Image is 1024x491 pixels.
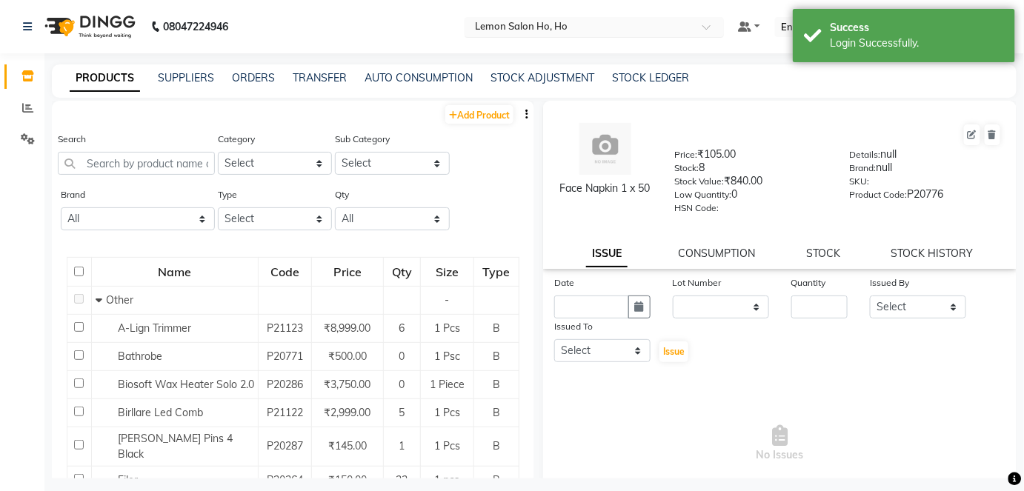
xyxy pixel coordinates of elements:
span: B [493,406,500,419]
label: SKU: [849,175,869,188]
button: Issue [659,341,688,362]
span: 23 [396,473,408,487]
div: Code [259,258,310,285]
div: Size [422,258,472,285]
a: PRODUCTS [70,65,140,92]
label: Low Quantity: [674,188,731,201]
a: CONSUMPTION [679,247,756,260]
span: B [493,378,500,391]
label: Stock: [674,161,699,175]
span: B [493,439,500,452]
span: [PERSON_NAME] Pins 4 Black [118,432,233,461]
span: 1 pcs [434,473,459,487]
label: Search [58,133,86,146]
span: 1 Pcs [434,406,460,419]
label: Issued By [870,276,909,290]
label: Stock Value: [674,175,724,188]
span: Filer [118,473,138,487]
img: avatar [579,123,631,175]
label: Type [218,188,237,201]
span: B [493,473,500,487]
label: Category [218,133,255,146]
span: P20364 [267,473,303,487]
span: 1 [399,439,405,452]
div: Face Napkin 1 x 50 [558,181,652,196]
a: SUPPLIERS [158,71,214,84]
a: STOCK ADJUSTMENT [491,71,594,84]
span: Other [106,293,133,307]
div: Name [93,258,257,285]
div: 8 [674,160,827,181]
div: 0 [674,187,827,207]
a: ISSUE [586,241,628,267]
label: Qty [335,188,349,201]
span: ₹145.00 [328,439,367,452]
div: Success [830,20,1004,36]
div: null [849,147,1002,167]
span: ₹150.00 [328,473,367,487]
span: 6 [399,321,405,335]
span: P20771 [267,350,303,363]
span: Biosoft Wax Heater Solo 2.0 [118,378,254,391]
span: B [493,321,500,335]
a: AUTO CONSUMPTION [365,71,473,84]
label: Quantity [791,276,826,290]
span: 1 Pcs [434,321,460,335]
div: ₹105.00 [674,147,827,167]
label: Sub Category [335,133,390,146]
span: 0 [399,378,405,391]
a: TRANSFER [293,71,347,84]
span: B [493,350,500,363]
label: Issued To [554,320,593,333]
label: Lot Number [673,276,722,290]
div: Type [475,258,518,285]
div: Login Successfully. [830,36,1004,51]
span: P20287 [267,439,303,452]
span: P21122 [267,406,303,419]
span: ₹2,999.00 [325,406,371,419]
span: 1 Piece [430,378,465,391]
span: ₹500.00 [328,350,367,363]
label: Details: [849,148,880,161]
label: HSN Code: [674,201,719,215]
span: 5 [399,406,405,419]
b: 08047224946 [163,6,228,47]
div: P20776 [849,187,1002,207]
label: Brand: [849,161,876,175]
div: ₹840.00 [674,173,827,194]
span: 0 [399,350,405,363]
a: ORDERS [232,71,275,84]
label: Product Code: [849,188,907,201]
div: Qty [385,258,419,285]
span: P21123 [267,321,303,335]
span: 1 Pcs [434,439,460,452]
label: Price: [674,148,697,161]
span: - [445,293,449,307]
span: 1 Psc [434,350,460,363]
a: STOCK LEDGER [612,71,689,84]
span: ₹8,999.00 [325,321,371,335]
label: Date [554,276,574,290]
span: P20286 [267,378,303,391]
span: Issue [663,346,685,357]
span: Bathrobe [118,350,162,363]
span: Collapse Row [96,293,106,307]
img: logo [38,6,139,47]
label: Brand [61,188,85,201]
div: null [849,160,1002,181]
a: STOCK [806,247,840,260]
input: Search by product name or code [58,152,215,175]
span: ₹3,750.00 [325,378,371,391]
a: Add Product [445,105,513,124]
span: Birllare Led Comb [118,406,203,419]
span: A-Lign Trimmer [118,321,191,335]
div: Price [313,258,382,285]
a: STOCK HISTORY [891,247,974,260]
